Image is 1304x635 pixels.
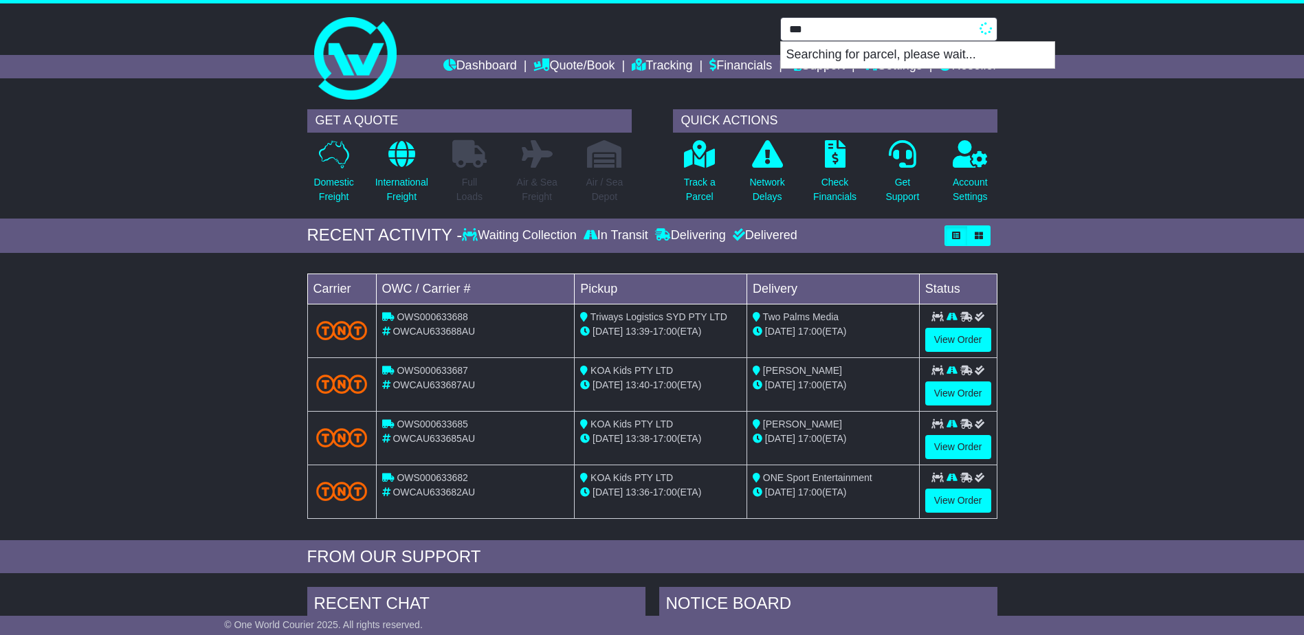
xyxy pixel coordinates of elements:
td: Status [919,274,997,304]
p: Air / Sea Depot [586,175,623,204]
span: [DATE] [593,379,623,390]
div: (ETA) [753,378,914,392]
td: Delivery [747,274,919,304]
span: [DATE] [765,433,795,444]
a: View Order [925,381,991,405]
a: NetworkDelays [749,140,785,212]
div: RECENT CHAT [307,587,645,624]
a: AccountSettings [952,140,988,212]
span: [DATE] [593,487,623,498]
span: OWS000633688 [397,311,468,322]
td: OWC / Carrier # [376,274,575,304]
span: [DATE] [765,326,795,337]
span: OWS000633682 [397,472,468,483]
span: OWS000633687 [397,365,468,376]
div: (ETA) [753,324,914,339]
span: 17:00 [798,379,822,390]
a: GetSupport [885,140,920,212]
span: 13:36 [626,487,650,498]
span: 17:00 [653,379,677,390]
span: 13:39 [626,326,650,337]
p: Domestic Freight [313,175,353,204]
p: Air & Sea Freight [517,175,557,204]
p: Searching for parcel, please wait... [781,42,1054,68]
span: 17:00 [798,433,822,444]
a: Quote/Book [533,55,615,78]
span: OWS000633685 [397,419,468,430]
div: FROM OUR SUPPORT [307,547,997,567]
a: CheckFinancials [813,140,857,212]
div: NOTICE BOARD [659,587,997,624]
a: InternationalFreight [375,140,429,212]
a: View Order [925,328,991,352]
td: Carrier [307,274,376,304]
span: OWCAU633685AU [393,433,475,444]
a: Tracking [632,55,692,78]
td: Pickup [575,274,747,304]
span: OWCAU633688AU [393,326,475,337]
div: Delivering [652,228,729,243]
div: In Transit [580,228,652,243]
span: 17:00 [798,487,822,498]
div: (ETA) [753,485,914,500]
span: Triways Logistics SYD PTY LTD [590,311,727,322]
div: - (ETA) [580,378,741,392]
span: [DATE] [593,326,623,337]
a: Dashboard [443,55,517,78]
img: TNT_Domestic.png [316,321,368,339]
span: KOA Kids PTY LTD [590,419,673,430]
span: © One World Courier 2025. All rights reserved. [224,619,423,630]
span: 17:00 [653,433,677,444]
span: 17:00 [653,326,677,337]
span: 17:00 [798,326,822,337]
span: 17:00 [653,487,677,498]
p: Check Financials [813,175,857,204]
div: Waiting Collection [462,228,579,243]
div: - (ETA) [580,432,741,446]
div: - (ETA) [580,485,741,500]
span: [DATE] [765,487,795,498]
span: [DATE] [593,433,623,444]
a: Financials [709,55,772,78]
div: QUICK ACTIONS [673,109,997,133]
img: TNT_Domestic.png [316,482,368,500]
span: OWCAU633687AU [393,379,475,390]
span: OWCAU633682AU [393,487,475,498]
p: Track a Parcel [684,175,716,204]
p: Get Support [885,175,919,204]
div: GET A QUOTE [307,109,632,133]
p: Full Loads [452,175,487,204]
span: [PERSON_NAME] [763,365,842,376]
a: DomesticFreight [313,140,354,212]
span: 13:38 [626,433,650,444]
img: TNT_Domestic.png [316,375,368,393]
span: KOA Kids PTY LTD [590,365,673,376]
a: View Order [925,489,991,513]
p: International Freight [375,175,428,204]
span: 13:40 [626,379,650,390]
p: Account Settings [953,175,988,204]
div: (ETA) [753,432,914,446]
p: Network Delays [749,175,784,204]
a: View Order [925,435,991,459]
img: TNT_Domestic.png [316,428,368,447]
span: Two Palms Media [763,311,839,322]
a: Track aParcel [683,140,716,212]
div: Delivered [729,228,797,243]
div: RECENT ACTIVITY - [307,225,463,245]
span: ONE Sport Entertainment [763,472,872,483]
span: [DATE] [765,379,795,390]
span: [PERSON_NAME] [763,419,842,430]
span: KOA Kids PTY LTD [590,472,673,483]
div: - (ETA) [580,324,741,339]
